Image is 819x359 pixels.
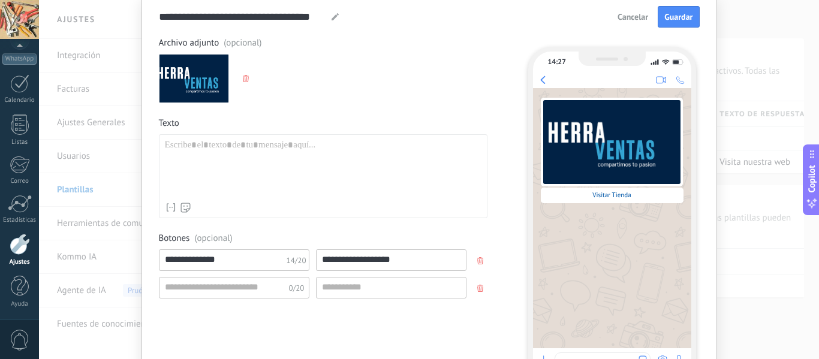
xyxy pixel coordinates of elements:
div: Calendario [2,96,37,104]
span: (opcional) [194,233,232,245]
div: 14:27 [548,58,566,67]
div: Estadísticas [2,216,37,224]
span: Guardar [664,13,692,21]
span: Archivo adjunto [159,37,487,49]
button: Guardar [658,6,699,28]
span: Visitar Tienda [592,191,631,200]
img: Preview [543,100,681,184]
span: Copilot [806,165,818,192]
div: Ayuda [2,300,37,308]
div: Listas [2,138,37,146]
span: Cancelar [618,13,648,21]
span: 14/20 [287,255,306,266]
img: Preview [40,55,347,102]
div: Correo [2,177,37,185]
span: Botones [159,233,487,245]
div: Ajustes [2,258,37,266]
button: Cancelar [612,8,654,26]
span: (opcional) [224,37,261,49]
div: WhatsApp [2,53,37,65]
span: 0/20 [289,283,305,293]
span: Texto [159,117,487,129]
